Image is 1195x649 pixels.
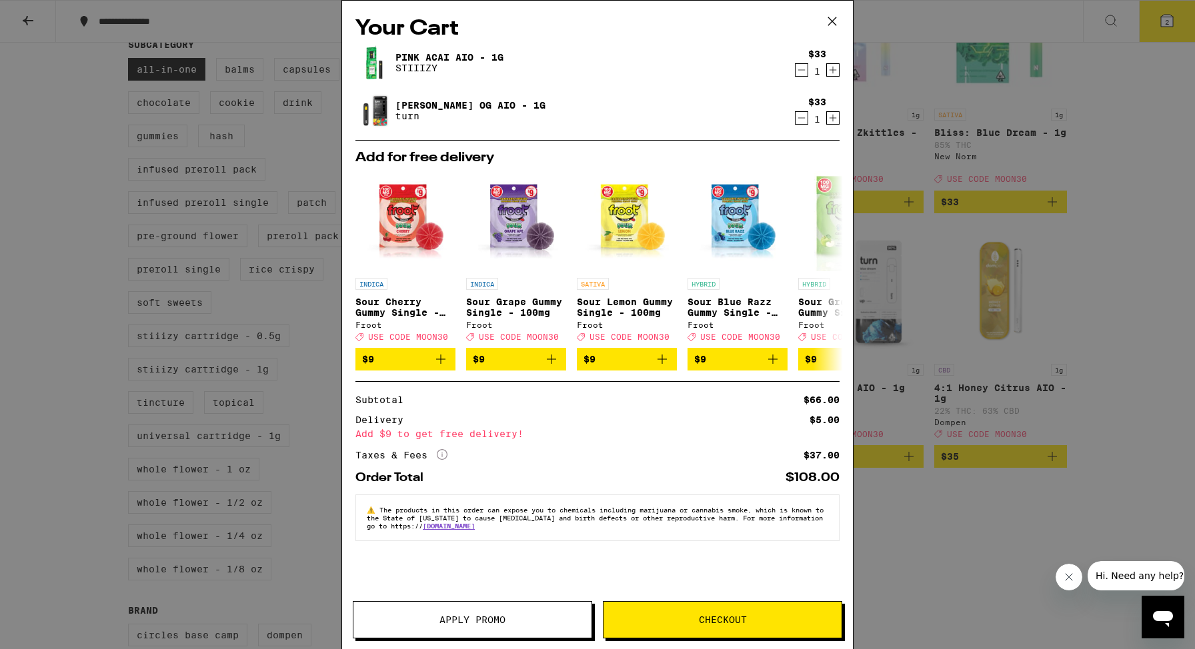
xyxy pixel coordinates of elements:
[798,348,898,370] button: Add to bag
[811,332,891,341] span: USE CODE MOON30
[1056,564,1082,590] iframe: Close message
[688,171,788,271] img: Froot - Sour Blue Razz Gummy Single - 100mg
[1142,596,1184,638] iframe: Button to launch messaging window
[808,66,826,77] div: 1
[355,415,413,424] div: Delivery
[795,63,808,77] button: Decrement
[439,615,505,624] span: Apply Promo
[805,354,817,364] span: $9
[355,151,840,165] h2: Add for free delivery
[473,354,485,364] span: $9
[368,332,448,341] span: USE CODE MOON30
[798,297,898,318] p: Sour Green Apple Gummy Single - 100mg
[466,171,566,348] a: Open page for Sour Grape Gummy Single - 100mg from Froot
[808,97,826,107] div: $33
[577,278,609,290] p: SATIVA
[577,171,677,271] img: Froot - Sour Lemon Gummy Single - 100mg
[688,348,788,370] button: Add to bag
[694,354,706,364] span: $9
[466,321,566,329] div: Froot
[826,111,840,125] button: Increment
[355,321,455,329] div: Froot
[700,332,780,341] span: USE CODE MOON30
[798,321,898,329] div: Froot
[1088,561,1184,590] iframe: Message from company
[355,449,447,461] div: Taxes & Fees
[395,52,503,63] a: Pink Acai AIO - 1g
[798,171,898,271] img: Froot - Sour Green Apple Gummy Single - 100mg
[466,297,566,318] p: Sour Grape Gummy Single - 100mg
[353,601,592,638] button: Apply Promo
[808,114,826,125] div: 1
[688,297,788,318] p: Sour Blue Razz Gummy Single - 100mg
[577,321,677,329] div: Froot
[395,111,545,121] p: turn
[688,278,720,290] p: HYBRID
[355,92,393,129] img: Mango Guava OG AIO - 1g
[355,348,455,370] button: Add to bag
[355,14,840,44] h2: Your Cart
[795,111,808,125] button: Decrement
[466,171,566,271] img: Froot - Sour Grape Gummy Single - 100mg
[423,522,475,530] a: [DOMAIN_NAME]
[577,297,677,318] p: Sour Lemon Gummy Single - 100mg
[798,171,898,348] a: Open page for Sour Green Apple Gummy Single - 100mg from Froot
[804,450,840,460] div: $37.00
[583,354,595,364] span: $9
[804,395,840,404] div: $66.00
[577,171,677,348] a: Open page for Sour Lemon Gummy Single - 100mg from Froot
[355,171,455,271] img: Froot - Sour Cherry Gummy Single - 100mg
[355,44,393,81] img: Pink Acai AIO - 1g
[577,348,677,370] button: Add to bag
[355,429,840,438] div: Add $9 to get free delivery!
[367,506,824,530] span: The products in this order can expose you to chemicals including marijuana or cannabis smoke, whi...
[603,601,842,638] button: Checkout
[355,297,455,318] p: Sour Cherry Gummy Single - 100mg
[808,49,826,59] div: $33
[810,415,840,424] div: $5.00
[466,348,566,370] button: Add to bag
[355,472,433,484] div: Order Total
[798,278,830,290] p: HYBRID
[362,354,374,364] span: $9
[479,332,559,341] span: USE CODE MOON30
[355,171,455,348] a: Open page for Sour Cherry Gummy Single - 100mg from Froot
[589,332,670,341] span: USE CODE MOON30
[367,506,379,514] span: ⚠️
[688,321,788,329] div: Froot
[466,278,498,290] p: INDICA
[688,171,788,348] a: Open page for Sour Blue Razz Gummy Single - 100mg from Froot
[699,615,747,624] span: Checkout
[355,395,413,404] div: Subtotal
[395,63,503,73] p: STIIIZY
[395,100,545,111] a: [PERSON_NAME] OG AIO - 1g
[826,63,840,77] button: Increment
[786,472,840,484] div: $108.00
